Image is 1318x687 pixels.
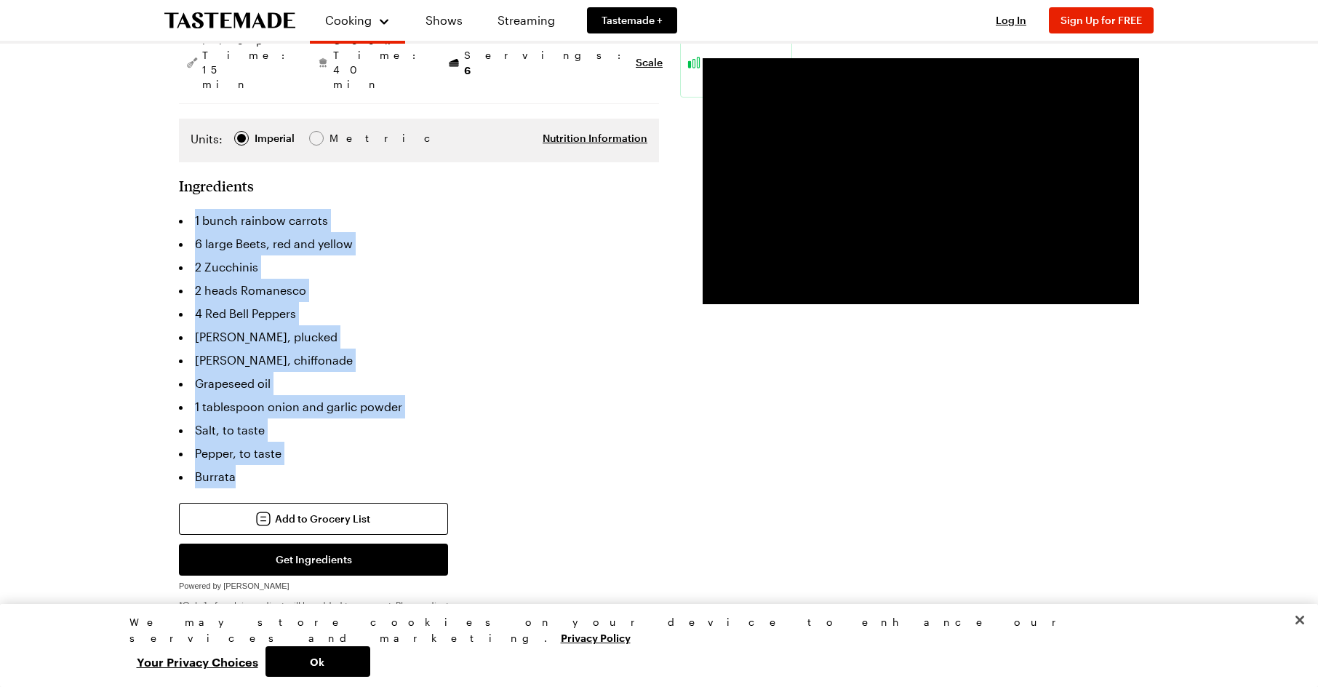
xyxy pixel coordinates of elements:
li: 1 tablespoon onion and garlic powder [179,395,659,418]
button: Nutrition Information [543,131,647,146]
span: Powered by [PERSON_NAME] [179,581,289,590]
li: Grapeseed oil [179,372,659,395]
span: Easy [704,55,786,70]
li: Pepper, to taste [179,442,659,465]
span: Cook Time: 40 min [333,33,423,92]
div: Imperial Metric [191,130,360,151]
span: Servings: [464,48,628,78]
a: Tastemade + [587,7,677,33]
span: Imperial [255,130,296,146]
li: 4 Red Bell Peppers [179,302,659,325]
span: Prep Time: 15 min [202,33,292,92]
span: 6 [464,63,471,76]
span: Cooking [325,13,372,27]
a: To Tastemade Home Page [164,12,295,29]
li: [PERSON_NAME], plucked [179,325,659,349]
li: 2 heads Romanesco [179,279,659,302]
button: Cooking [324,6,391,35]
li: Salt, to taste [179,418,659,442]
li: [PERSON_NAME], chiffonade [179,349,659,372]
span: Log In [996,14,1026,26]
button: Scale [636,55,663,70]
h2: Ingredients [179,177,254,194]
button: Your Privacy Choices [129,646,265,677]
div: We may store cookies on your device to enhance our services and marketing. [129,614,1177,646]
li: 1 bunch rainbow carrots [179,209,659,232]
span: Metric [329,130,362,146]
button: Close [1284,604,1316,636]
li: 2 Zucchinis [179,255,659,279]
p: *Only 1 of each ingredient will be added to your cart. Please adjust as necessary. [179,599,659,611]
label: Units: [191,130,223,148]
button: Ok [265,646,370,677]
div: Imperial [255,130,295,146]
button: Get Ingredients [179,544,448,576]
div: Metric [329,130,360,146]
button: Log In [982,13,1040,28]
div: Privacy [129,614,1177,677]
a: More information about your privacy, opens in a new tab [561,630,631,644]
span: Tastemade + [602,13,663,28]
video-js: Video Player [703,58,1139,304]
button: Add to Grocery List [179,503,448,535]
a: Powered by [PERSON_NAME] [179,577,289,591]
span: Add to Grocery List [275,512,370,526]
li: Burrata [179,465,659,488]
li: 6 large Beets, red and yellow [179,232,659,255]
